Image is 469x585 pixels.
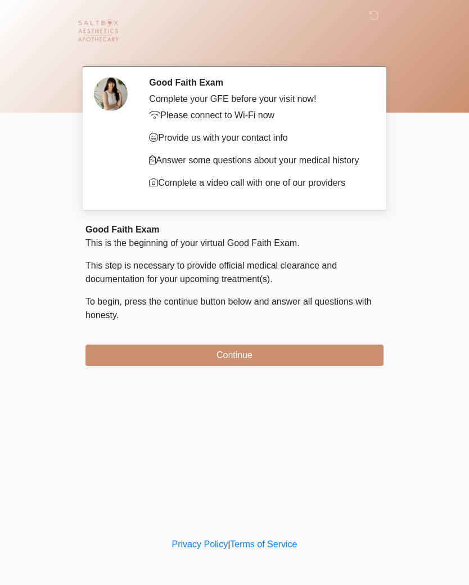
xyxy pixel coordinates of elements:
a: Privacy Policy [172,539,228,549]
img: Saltbox Aesthetics Logo [74,8,122,56]
p: Complete a video call with one of our providers [149,176,367,190]
div: Complete your GFE before your visit now! [149,92,367,106]
div: Good Faith Exam [85,223,384,236]
p: Answer some questions about your medical history [149,154,367,167]
p: This is the beginning of your virtual Good Faith Exam. [85,236,384,250]
button: Continue [85,345,384,366]
p: To begin, press the continue button below and answer all questions with honesty. [85,295,384,322]
p: Provide us with your contact info [149,131,367,145]
a: | [228,539,230,549]
a: Terms of Service [230,539,297,549]
p: This step is necessary to provide official medical clearance and documentation for your upcoming ... [85,259,384,286]
p: Please connect to Wi-Fi now [149,109,367,122]
h2: Good Faith Exam [149,77,367,88]
img: Agent Avatar [94,77,128,111]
